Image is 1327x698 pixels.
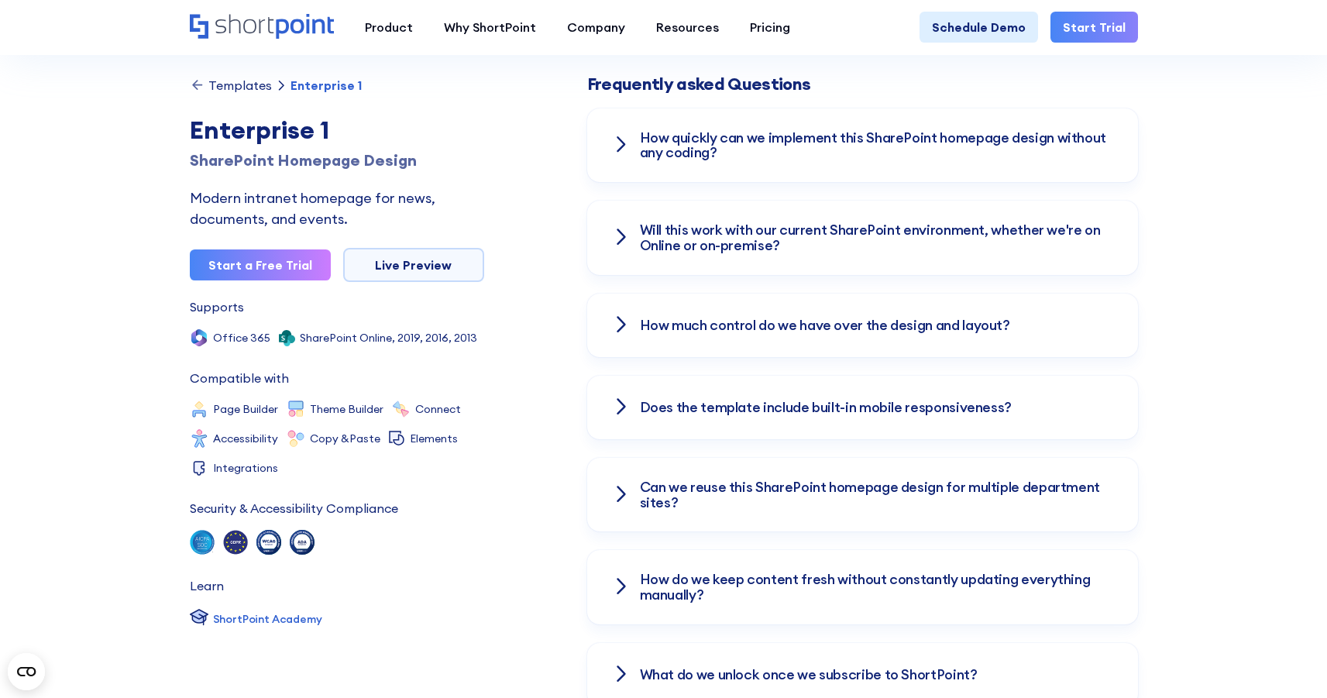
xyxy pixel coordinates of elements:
[640,480,1113,511] h3: Can we reuse this SharePoint homepage design for multiple department sites?
[410,433,458,444] div: Elements
[640,572,1113,603] h3: How do we keep content fresh without constantly updating everything manually?
[190,112,484,149] div: Enterprise 1
[190,14,334,40] a: Home
[428,12,552,43] a: Why ShortPoint
[190,502,398,514] div: Security & Accessibility Compliance
[656,18,719,36] div: Resources
[190,77,272,93] a: Templates
[640,318,1010,333] h3: How much control do we have over the design and layout?
[213,611,322,628] div: ShortPoint Academy
[343,248,484,282] a: Live Preview
[640,222,1113,253] h3: Will this work with our current SharePoint environment, whether we're on Online or on-premise?
[415,404,461,414] div: Connect
[734,12,806,43] a: Pricing
[190,149,484,172] div: SharePoint Homepage Design
[190,372,289,384] div: Compatible with
[310,404,383,414] div: Theme Builder
[1050,12,1138,43] a: Start Trial
[587,74,811,93] span: Frequently asked Questions
[640,400,1012,415] h3: Does the template include built-in mobile responsiveness?
[190,301,244,313] div: Supports
[640,667,978,683] h3: What do we unlock once we subscribe to ShortPoint?
[208,79,272,91] div: Templates
[190,530,215,555] img: soc 2
[213,433,278,444] div: Accessibility
[552,12,641,43] a: Company
[567,18,625,36] div: Company
[190,579,224,592] div: Learn
[213,332,270,343] div: Office 365
[444,18,536,36] div: Why ShortPoint
[310,433,380,444] div: Copy &Paste
[641,12,734,43] a: Resources
[1250,624,1327,698] iframe: Chat Widget
[365,18,413,36] div: Product
[8,653,45,690] button: Open CMP widget
[190,249,331,280] a: Start a Free Trial
[213,404,278,414] div: Page Builder
[213,462,278,473] div: Integrations
[190,607,322,631] a: ShortPoint Academy
[920,12,1038,43] a: Schedule Demo
[190,187,484,229] div: Modern intranet homepage for news, documents, and events.
[290,79,362,91] div: Enterprise 1
[640,130,1113,161] h3: How quickly can we implement this SharePoint homepage design without any coding?
[300,332,477,343] div: SharePoint Online, 2019, 2016, 2013
[750,18,790,36] div: Pricing
[349,12,428,43] a: Product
